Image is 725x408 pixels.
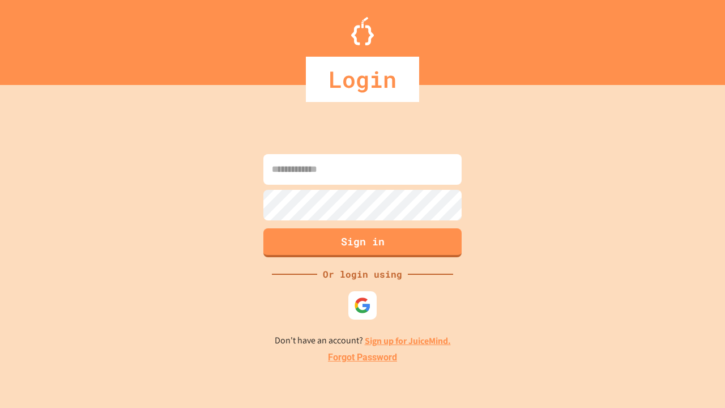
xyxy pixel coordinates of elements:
[275,334,451,348] p: Don't have an account?
[354,297,371,314] img: google-icon.svg
[317,267,408,281] div: Or login using
[306,57,419,102] div: Login
[351,17,374,45] img: Logo.svg
[263,228,462,257] button: Sign in
[328,351,397,364] a: Forgot Password
[365,335,451,347] a: Sign up for JuiceMind.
